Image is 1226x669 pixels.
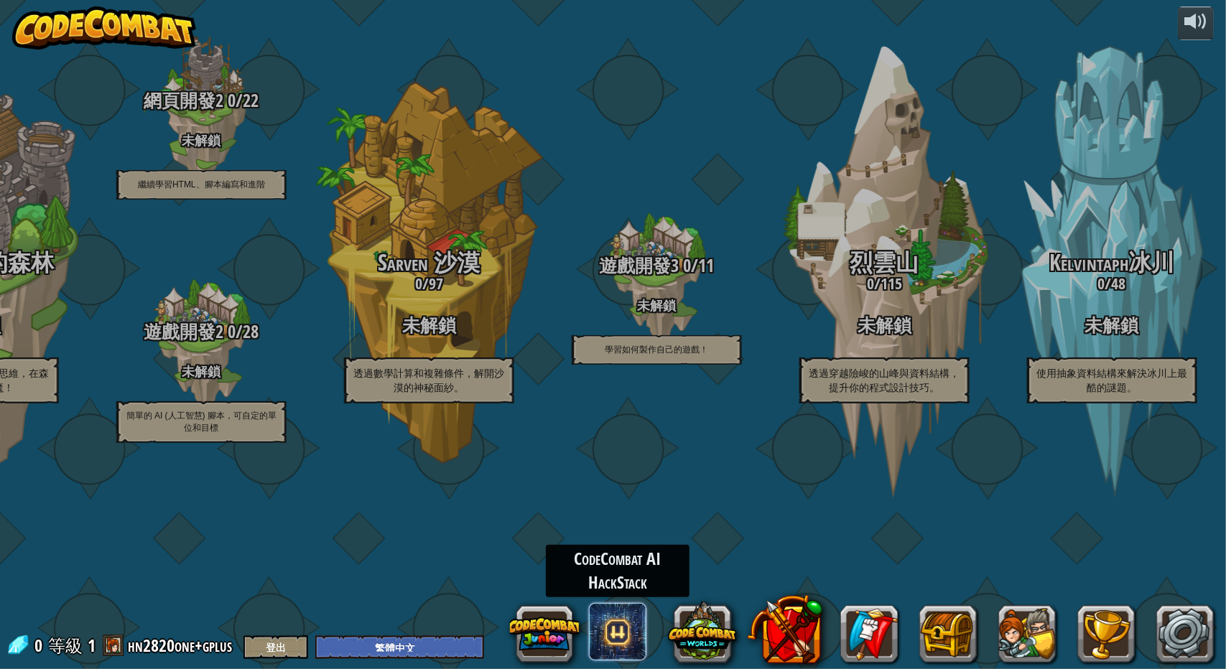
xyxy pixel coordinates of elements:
div: CodeCombat AI HackStack [546,545,689,597]
span: Kelvintaph冰川 [1050,247,1175,278]
span: 28 [243,319,259,344]
span: Sarven 沙漠 [379,247,480,278]
h3: / [315,275,543,292]
h4: 未解鎖 [88,365,315,378]
span: 透過數學計算和複雜條件，解開沙漠的神秘面紗。 [354,368,505,393]
h4: 未解鎖 [543,299,771,312]
h3: / [88,91,315,111]
span: 透過穿越險峻的山峰與資料結構，提升你的程式設計技巧。 [809,368,960,393]
span: 烈雲山 [850,247,919,278]
h3: 未解鎖 [771,316,998,335]
h3: / [771,275,998,292]
h3: / [88,322,315,342]
h3: / [998,275,1226,292]
span: 115 [881,273,902,294]
span: 97 [429,273,443,294]
span: 遊戲開發3 [600,253,679,278]
span: 0 [679,253,692,278]
span: 等級 [48,634,83,658]
span: 0 [224,88,236,113]
span: 1 [88,634,96,657]
button: 登出 [243,635,308,659]
span: 0 [224,319,236,344]
span: 0 [415,273,422,294]
span: 48 [1112,273,1126,294]
h3: / [543,256,771,276]
span: 0 [34,634,47,657]
h4: 未解鎖 [88,134,315,147]
h3: 未解鎖 [315,316,543,335]
a: hn2820one+gplus [128,634,236,657]
h3: 未解鎖 [998,316,1226,335]
span: 遊戲開發2 [144,319,224,344]
span: 網頁開發2 [144,88,224,113]
span: 使用抽象資料結構來解決冰川上最酷的謎題。 [1037,368,1188,393]
span: 0 [867,273,874,294]
button: 調整音量 [1178,6,1214,40]
span: 學習如何製作自己的遊戲！ [605,345,709,355]
span: 簡單的 AI (人工智慧) 腳本，可自定的單位和目標 [126,411,277,433]
span: 22 [243,88,259,113]
span: 0 [1098,273,1105,294]
img: CodeCombat - Learn how to code by playing a game [12,6,196,50]
span: 繼續學習HTML、腳本編寫和進階 [138,179,265,190]
span: 11 [699,253,715,278]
